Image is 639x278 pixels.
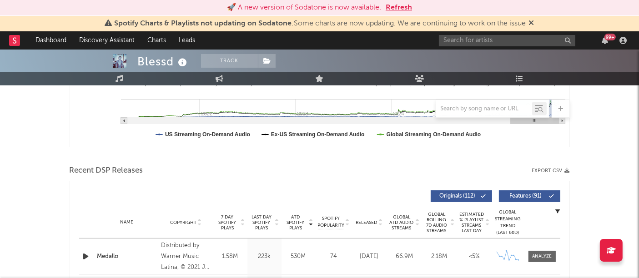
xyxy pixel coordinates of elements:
a: Medallo [97,252,157,261]
button: Refresh [386,2,412,13]
div: Global Streaming Trend (Last 60D) [494,209,522,236]
div: Name [97,219,157,226]
span: Copyright [170,220,196,225]
a: Discovery Assistant [73,31,141,50]
input: Search by song name or URL [436,105,532,113]
div: 99 + [604,34,616,40]
span: Recent DSP Releases [70,165,143,176]
div: 1.58M [216,252,245,261]
button: 99+ [602,37,608,44]
input: Search for artists [439,35,575,46]
text: Global Streaming On-Demand Audio [386,131,481,138]
span: Spotify Charts & Playlists not updating on Sodatone [115,20,292,27]
button: Originals(112) [431,190,492,202]
span: ATD Spotify Plays [284,214,308,231]
a: Charts [141,31,172,50]
div: 530M [284,252,313,261]
button: Export CSV [532,168,570,174]
span: Spotify Popularity [317,215,344,229]
span: Features ( 91 ) [505,194,547,199]
span: Last Day Spotify Plays [250,214,274,231]
span: 7 Day Spotify Plays [216,214,240,231]
text: US Streaming On-Demand Audio [165,131,250,138]
span: : Some charts are now updating. We are continuing to work on the issue [115,20,526,27]
text: Ex-US Streaming On-Demand Audio [271,131,364,138]
div: Blessd [138,54,190,69]
a: Dashboard [29,31,73,50]
div: 🚀 A new version of Sodatone is now available. [227,2,381,13]
div: 74 [318,252,350,261]
div: 223k [250,252,279,261]
div: <5% [459,252,490,261]
span: Released [356,220,377,225]
div: Distributed by Warner Music Latina, © 2021 JM WORLD MUSIC - CIGOL [161,240,211,273]
div: 66.9M [389,252,420,261]
div: 2.18M [424,252,455,261]
button: Track [201,54,258,68]
a: Leads [172,31,201,50]
span: Global ATD Audio Streams [389,214,414,231]
span: Dismiss [529,20,534,27]
button: Features(91) [499,190,560,202]
div: [DATE] [354,252,385,261]
span: Global Rolling 7D Audio Streams [424,212,449,233]
span: Originals ( 112 ) [437,194,478,199]
span: Estimated % Playlist Streams Last Day [459,212,484,233]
